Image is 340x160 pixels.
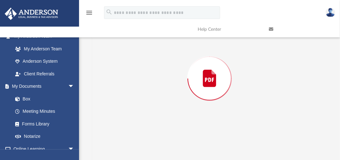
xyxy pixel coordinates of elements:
i: search [106,9,113,16]
a: menu [85,12,93,16]
a: Client Referrals [9,67,81,80]
a: Notarize [9,130,81,143]
a: Online Learningarrow_drop_down [4,143,81,155]
i: menu [85,9,93,16]
a: Meeting Minutes [9,105,81,118]
a: Box [9,93,77,105]
a: My Anderson Team [9,42,77,55]
img: Anderson Advisors Platinum Portal [3,8,60,20]
span: arrow_drop_down [68,143,81,156]
span: arrow_drop_down [68,80,81,93]
a: Help Center [193,17,264,42]
img: User Pic [326,8,335,17]
a: Anderson System [9,55,81,68]
a: Forms Library [9,118,77,130]
a: My Documentsarrow_drop_down [4,80,81,93]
